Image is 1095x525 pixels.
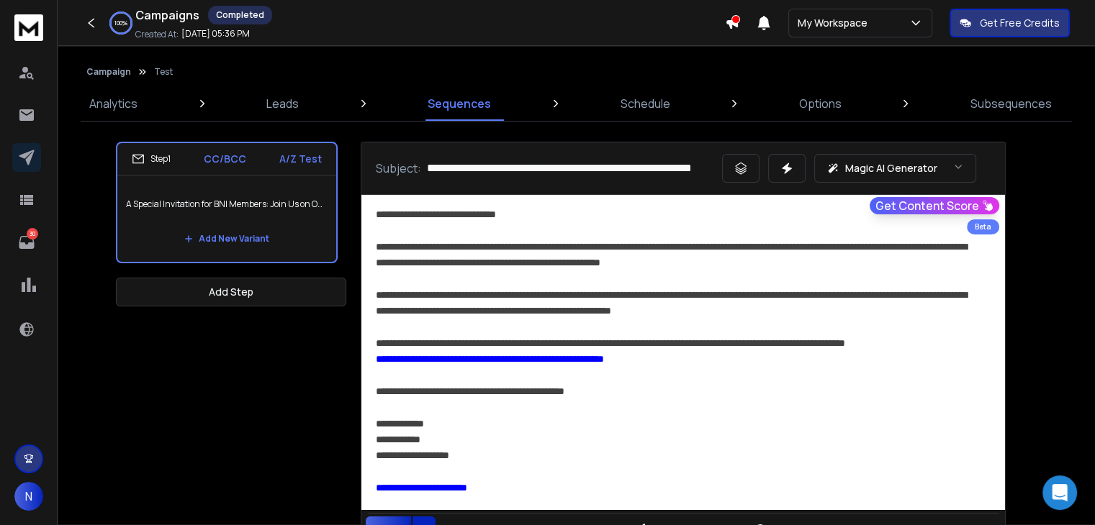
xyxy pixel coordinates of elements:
button: Magic AI Generator [814,154,976,183]
a: 30 [12,228,41,257]
p: 100 % [114,19,127,27]
a: Leads [258,86,307,121]
p: A Special Invitation for BNI Members: Join Us on Our Podcast. [126,184,328,224]
button: N [14,482,43,511]
div: Beta [967,219,999,234]
div: Completed [208,6,272,24]
button: Get Content Score [870,197,999,214]
p: Options [799,95,842,112]
p: 30 [27,228,38,239]
p: Get Free Credits [980,16,1060,30]
a: Subsequences [962,86,1060,121]
a: Analytics [81,86,146,121]
div: Step 1 [132,152,171,165]
a: Sequences [419,86,500,121]
p: CC/BCC [204,152,246,166]
p: Created At: [135,29,179,40]
button: Add Step [116,278,346,306]
button: Campaign [86,66,131,78]
p: Leads [266,95,299,112]
p: Sequences [428,95,491,112]
li: Step1CC/BCCA/Z TestA Special Invitation for BNI Members: Join Us on Our Podcast.Add New Variant [116,142,338,263]
img: logo [14,14,43,41]
a: Options [790,86,850,121]
button: Get Free Credits [950,9,1070,37]
p: Schedule [621,95,670,112]
p: Subsequences [970,95,1052,112]
button: Add New Variant [173,224,281,253]
a: Schedule [612,86,679,121]
h1: Campaigns [135,6,199,24]
p: My Workspace [798,16,873,30]
p: Magic AI Generator [845,161,937,175]
p: A/Z Test [279,152,322,166]
p: [DATE] 05:36 PM [181,28,250,40]
p: Test [154,66,173,78]
div: Open Intercom Messenger [1042,475,1077,510]
p: Analytics [89,95,138,112]
p: Subject: [376,160,421,177]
